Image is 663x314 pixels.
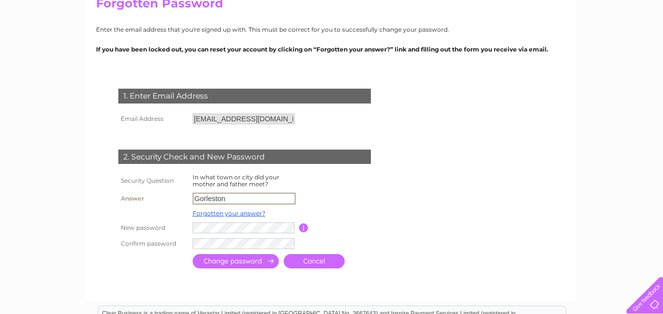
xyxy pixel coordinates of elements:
a: Energy [549,42,571,50]
div: 1. Enter Email Address [118,89,371,104]
input: Information [299,223,308,232]
a: Water [524,42,543,50]
label: In what town or city did your mother and father meet? [193,173,279,188]
input: Submit [193,254,279,268]
a: Contact [633,42,657,50]
th: Confirm password [116,236,190,252]
p: If you have been locked out, you can reset your account by clicking on “Forgotten your answer?” l... [96,45,567,54]
img: logo.png [23,26,74,56]
th: New password [116,220,190,236]
p: Enter the email address that you're signed up with. This must be correct for you to successfully ... [96,25,567,34]
a: Forgotten your answer? [193,209,265,217]
a: Blog [612,42,627,50]
a: 0333 014 3131 [476,5,545,17]
th: Answer [116,190,190,207]
div: 2. Security Check and New Password [118,150,371,164]
th: Email Address [116,111,190,127]
a: Cancel [284,254,345,268]
div: Clear Business is a trading name of Verastar Limited (registered in [GEOGRAPHIC_DATA] No. 3667643... [98,5,566,48]
a: Telecoms [577,42,607,50]
th: Security Question [116,171,190,190]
